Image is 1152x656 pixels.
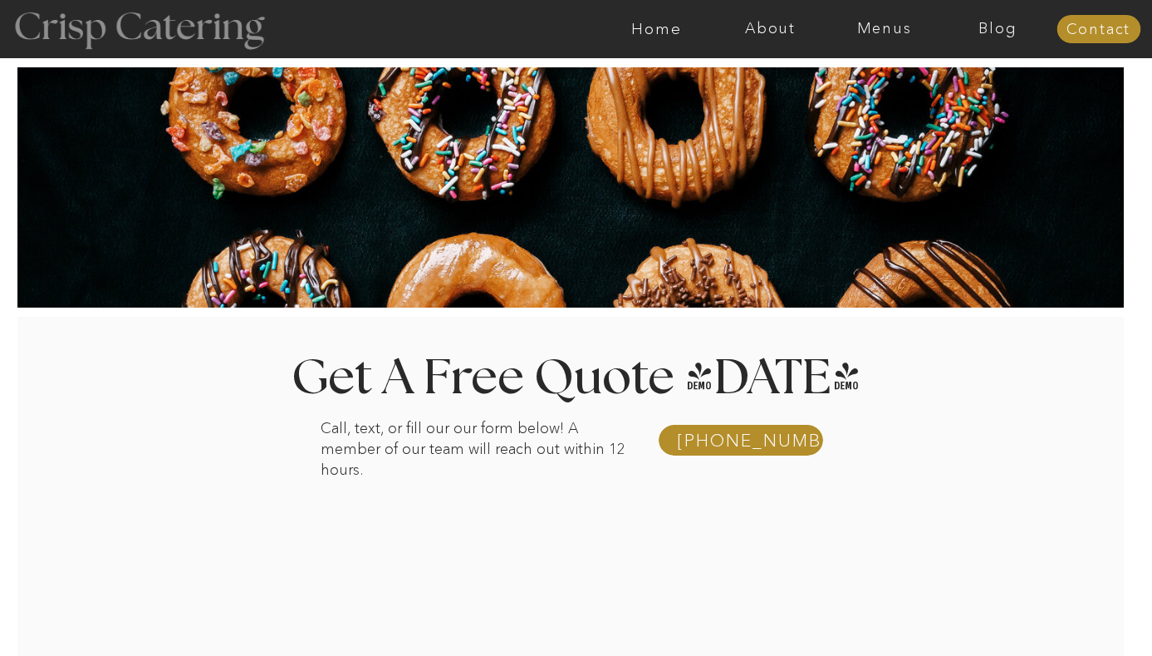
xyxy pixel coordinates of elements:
a: [PHONE_NUMBER] [677,432,809,450]
a: Menus [827,21,941,37]
a: Contact [1056,22,1140,38]
a: Home [600,21,713,37]
h1: Get A Free Quote [DATE] [248,354,904,403]
a: Blog [941,21,1055,37]
a: About [713,21,827,37]
p: Call, text, or fill our our form below! A member of our team will reach out within 12 hours. [321,418,636,434]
